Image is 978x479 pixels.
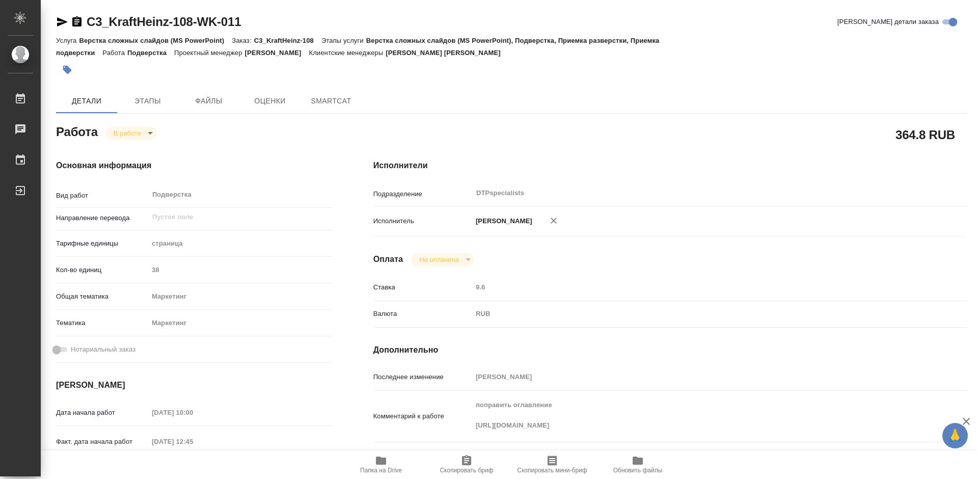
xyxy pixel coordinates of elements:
[946,425,964,446] span: 🙏
[338,450,424,479] button: Папка на Drive
[542,209,565,232] button: Удалить исполнителя
[71,16,83,28] button: Скопировать ссылку
[56,37,79,44] p: Услуга
[321,37,366,44] p: Этапы услуги
[837,17,939,27] span: [PERSON_NAME] детали заказа
[87,15,241,29] a: C3_KraftHeinz-108-WK-011
[373,159,967,172] h4: Исполнители
[56,16,68,28] button: Скопировать ссылку для ЯМессенджера
[613,467,663,474] span: Обновить файлы
[307,95,356,108] span: SmartCat
[232,37,254,44] p: Заказ:
[309,49,386,57] p: Клиентские менеджеры
[472,448,917,465] textarea: /Clients/KraftHeinz/Orders/C3_KraftHeinz-108/DTP/C3_KraftHeinz-108-WK-011
[440,467,493,474] span: Скопировать бриф
[151,211,309,223] input: Пустое поле
[56,59,78,81] button: Добавить тэг
[174,49,244,57] p: Проектный менеджер
[472,305,917,323] div: RUB
[411,253,474,267] div: В работе
[373,372,472,382] p: Последнее изменение
[56,213,148,223] p: Направление перевода
[472,396,917,434] textarea: поправить оглавление [URL][DOMAIN_NAME]
[56,122,98,140] h2: Работа
[127,49,174,57] p: Подверстка
[71,344,135,355] span: Нотариальный заказ
[245,49,309,57] p: [PERSON_NAME]
[62,95,111,108] span: Детали
[373,282,472,292] p: Ставка
[509,450,595,479] button: Скопировать мини-бриф
[56,437,148,447] p: Факт. дата начала работ
[56,238,148,249] p: Тарифные единицы
[424,450,509,479] button: Скопировать бриф
[148,288,333,305] div: Маркетинг
[148,434,237,449] input: Пустое поле
[517,467,587,474] span: Скопировать мини-бриф
[373,216,472,226] p: Исполнитель
[373,309,472,319] p: Валюта
[105,126,156,140] div: В работе
[56,408,148,418] p: Дата начала работ
[373,411,472,421] p: Комментарий к работе
[79,37,232,44] p: Верстка сложных слайдов (MS PowerPoint)
[472,280,917,295] input: Пустое поле
[56,191,148,201] p: Вид работ
[472,216,532,226] p: [PERSON_NAME]
[111,129,144,138] button: В работе
[102,49,127,57] p: Работа
[386,49,508,57] p: [PERSON_NAME] [PERSON_NAME]
[56,318,148,328] p: Тематика
[942,423,968,448] button: 🙏
[148,262,333,277] input: Пустое поле
[148,235,333,252] div: страница
[123,95,172,108] span: Этапы
[246,95,294,108] span: Оценки
[373,189,472,199] p: Подразделение
[184,95,233,108] span: Файлы
[360,467,402,474] span: Папка на Drive
[56,291,148,302] p: Общая тематика
[373,253,403,265] h4: Оплата
[595,450,681,479] button: Обновить файлы
[895,126,955,143] h2: 364.8 RUB
[373,344,967,356] h4: Дополнительно
[56,379,333,391] h4: [PERSON_NAME]
[254,37,321,44] p: C3_KraftHeinz-108
[56,159,333,172] h4: Основная информация
[416,255,461,264] button: Не оплачена
[56,265,148,275] p: Кол-во единиц
[472,369,917,384] input: Пустое поле
[148,405,237,420] input: Пустое поле
[148,314,333,332] div: Маркетинг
